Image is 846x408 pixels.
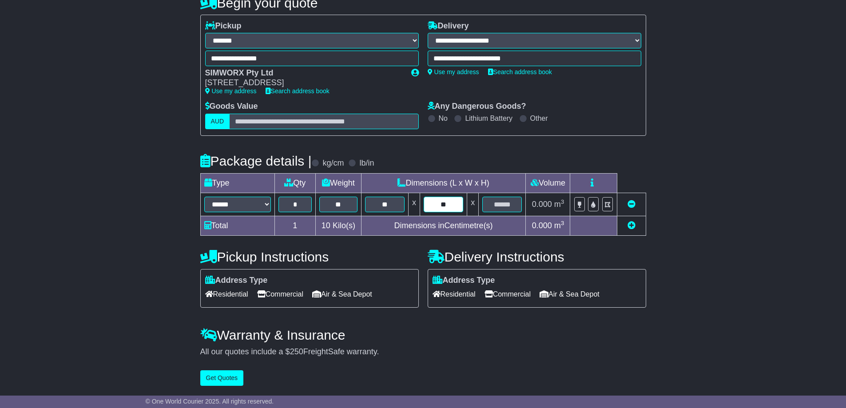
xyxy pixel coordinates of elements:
[274,173,316,193] td: Qty
[146,398,274,405] span: © One World Courier 2025. All rights reserved.
[200,216,274,235] td: Total
[205,287,248,301] span: Residential
[361,216,526,235] td: Dimensions in Centimetre(s)
[200,173,274,193] td: Type
[428,21,469,31] label: Delivery
[205,21,242,31] label: Pickup
[561,220,564,226] sup: 3
[205,114,230,129] label: AUD
[274,216,316,235] td: 1
[200,328,646,342] h4: Warranty & Insurance
[408,193,420,216] td: x
[532,221,552,230] span: 0.000
[200,250,419,264] h4: Pickup Instructions
[312,287,372,301] span: Air & Sea Depot
[266,87,330,95] a: Search address book
[530,114,548,123] label: Other
[205,87,257,95] a: Use my address
[316,173,361,193] td: Weight
[205,276,268,285] label: Address Type
[485,287,531,301] span: Commercial
[200,154,312,168] h4: Package details |
[628,221,635,230] a: Add new item
[439,114,448,123] label: No
[200,370,244,386] button: Get Quotes
[257,287,303,301] span: Commercial
[200,347,646,357] div: All our quotes include a $ FreightSafe warranty.
[205,102,258,111] label: Goods Value
[467,193,479,216] td: x
[290,347,303,356] span: 250
[554,200,564,209] span: m
[428,250,646,264] h4: Delivery Instructions
[540,287,600,301] span: Air & Sea Depot
[322,158,344,168] label: kg/cm
[316,216,361,235] td: Kilo(s)
[532,200,552,209] span: 0.000
[465,114,512,123] label: Lithium Battery
[488,68,552,75] a: Search address book
[554,221,564,230] span: m
[205,78,402,88] div: [STREET_ADDRESS]
[526,173,570,193] td: Volume
[359,158,374,168] label: lb/in
[428,102,526,111] label: Any Dangerous Goods?
[205,68,402,78] div: SIMWORX Pty Ltd
[322,221,330,230] span: 10
[561,198,564,205] sup: 3
[361,173,526,193] td: Dimensions (L x W x H)
[433,276,495,285] label: Address Type
[433,287,476,301] span: Residential
[428,68,479,75] a: Use my address
[628,200,635,209] a: Remove this item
